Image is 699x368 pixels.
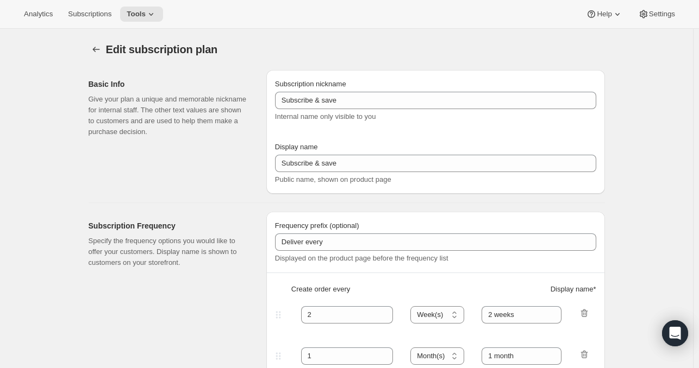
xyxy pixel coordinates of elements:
[24,10,53,18] span: Analytics
[106,43,218,55] span: Edit subscription plan
[632,7,682,22] button: Settings
[89,236,249,268] p: Specify the frequency options you would like to offer your customers. Display name is shown to cu...
[275,80,346,88] span: Subscription nickname
[275,221,359,230] span: Frequency prefix (optional)
[68,10,111,18] span: Subscriptions
[89,42,104,57] button: Subscription plans
[275,155,596,172] input: Subscribe & Save
[275,175,391,183] span: Public name, shown on product page
[17,7,59,22] button: Analytics
[662,320,688,346] div: Open Intercom Messenger
[482,347,561,365] input: 1 month
[275,112,376,120] span: Internal name only visible to you
[89,94,249,137] p: Give your plan a unique and memorable nickname for internal staff. The other text values are show...
[649,10,675,18] span: Settings
[275,143,318,151] span: Display name
[61,7,118,22] button: Subscriptions
[120,7,163,22] button: Tools
[482,306,561,323] input: 1 month
[89,220,249,231] h2: Subscription Frequency
[89,79,249,90] h2: Basic Info
[597,10,611,18] span: Help
[579,7,629,22] button: Help
[275,233,596,251] input: Deliver every
[291,284,350,295] span: Create order every
[551,284,596,295] span: Display name *
[275,254,448,262] span: Displayed on the product page before the frequency list
[127,10,146,18] span: Tools
[275,92,596,109] input: Subscribe & Save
